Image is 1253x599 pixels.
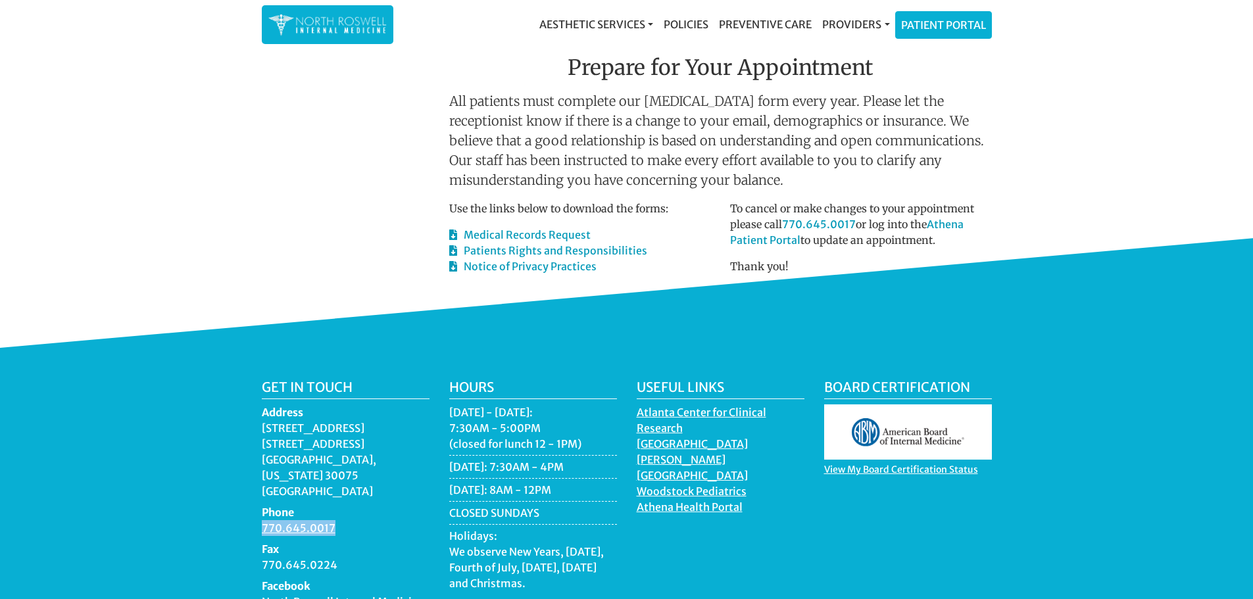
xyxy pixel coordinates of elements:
a: Patients Rights and Responsibilities [449,244,647,257]
h5: Hours [449,379,617,399]
a: Aesthetic Services [534,11,658,37]
a: Medical Records Request [449,228,591,241]
a: Athena Health Portal [637,500,743,517]
a: Athena Patient Portal [730,218,964,247]
a: [GEOGRAPHIC_DATA][PERSON_NAME] [637,437,748,469]
a: [GEOGRAPHIC_DATA] [637,469,748,485]
dt: Phone [262,504,430,520]
dt: Facebook [262,578,430,594]
a: Woodstock Pediatrics [637,485,747,501]
a: 770.645.0017 [262,521,335,538]
h5: Board Certification [824,379,992,399]
a: Preventive Care [714,11,817,37]
dd: 770.645.0224 [262,557,430,573]
p: All patients must complete our [MEDICAL_DATA] form every year. Please let the receptionist know i... [449,91,992,190]
a: Notice of Privacy Practices [449,260,597,273]
p: Use the links below to download the forms: [449,201,711,216]
a: Policies [658,11,714,37]
li: [DATE]: 7:30AM - 4PM [449,459,617,479]
a: Atlanta Center for Clinical Research [637,406,766,438]
a: Patient Portal [896,12,991,38]
p: To cancel or make changes to your appointment please call or log into the to update an appointment. [730,201,992,248]
img: North Roswell Internal Medicine [268,12,387,37]
li: [DATE]: 8AM - 12PM [449,482,617,502]
dt: Fax [262,541,430,557]
dt: Address [262,404,430,420]
li: CLOSED SUNDAYS [449,505,617,525]
img: aboim_logo.gif [824,404,992,460]
li: [DATE] - [DATE]: 7:30AM - 5:00PM (closed for lunch 12 - 1PM) [449,404,617,456]
h5: Useful Links [637,379,804,399]
li: Holidays: We observe New Years, [DATE], Fourth of July, [DATE], [DATE] and Christmas. [449,528,617,594]
dd: [STREET_ADDRESS] [STREET_ADDRESS] [GEOGRAPHIC_DATA], [US_STATE] 30075 [GEOGRAPHIC_DATA] [262,420,430,499]
h5: Get in touch [262,379,430,399]
p: Thank you! [730,258,992,274]
a: Providers [817,11,895,37]
a: 770.645.0017 [782,218,856,231]
h2: Prepare for Your Appointment [449,24,992,85]
a: View My Board Certification Status [824,464,978,479]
